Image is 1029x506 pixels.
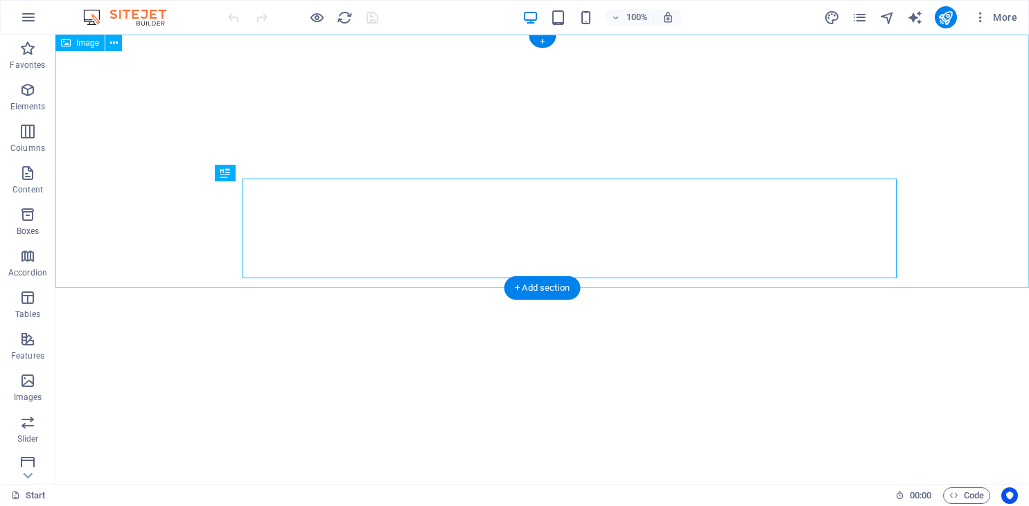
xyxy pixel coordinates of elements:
[504,276,581,300] div: + Add section
[80,9,184,26] img: Editor Logo
[8,267,47,278] p: Accordion
[907,9,924,26] button: text_generator
[336,9,353,26] button: reload
[824,10,840,26] i: Design (Ctrl+Alt+Y)
[949,487,984,504] span: Code
[910,487,931,504] span: 00 00
[974,10,1017,24] span: More
[11,487,46,504] a: Click to cancel selection. Double-click to open Pages
[935,6,957,28] button: publish
[529,35,556,48] div: +
[879,10,895,26] i: Navigator
[337,10,353,26] i: Reload page
[76,39,99,47] span: Image
[938,10,953,26] i: Publish
[308,9,325,26] button: Click here to leave preview mode and continue editing
[15,309,40,320] p: Tables
[968,6,1023,28] button: More
[17,433,39,444] p: Slider
[10,143,45,154] p: Columns
[879,9,896,26] button: navigator
[824,9,841,26] button: design
[10,101,46,112] p: Elements
[943,487,990,504] button: Code
[10,60,45,71] p: Favorites
[1001,487,1018,504] button: Usercentrics
[14,392,42,403] p: Images
[605,9,654,26] button: 100%
[12,184,43,195] p: Content
[626,9,648,26] h6: 100%
[11,350,44,361] p: Features
[907,10,923,26] i: AI Writer
[852,10,868,26] i: Pages (Ctrl+Alt+S)
[662,11,674,24] i: On resize automatically adjust zoom level to fit chosen device.
[920,490,922,500] span: :
[852,9,868,26] button: pages
[17,226,39,237] p: Boxes
[895,487,932,504] h6: Session time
